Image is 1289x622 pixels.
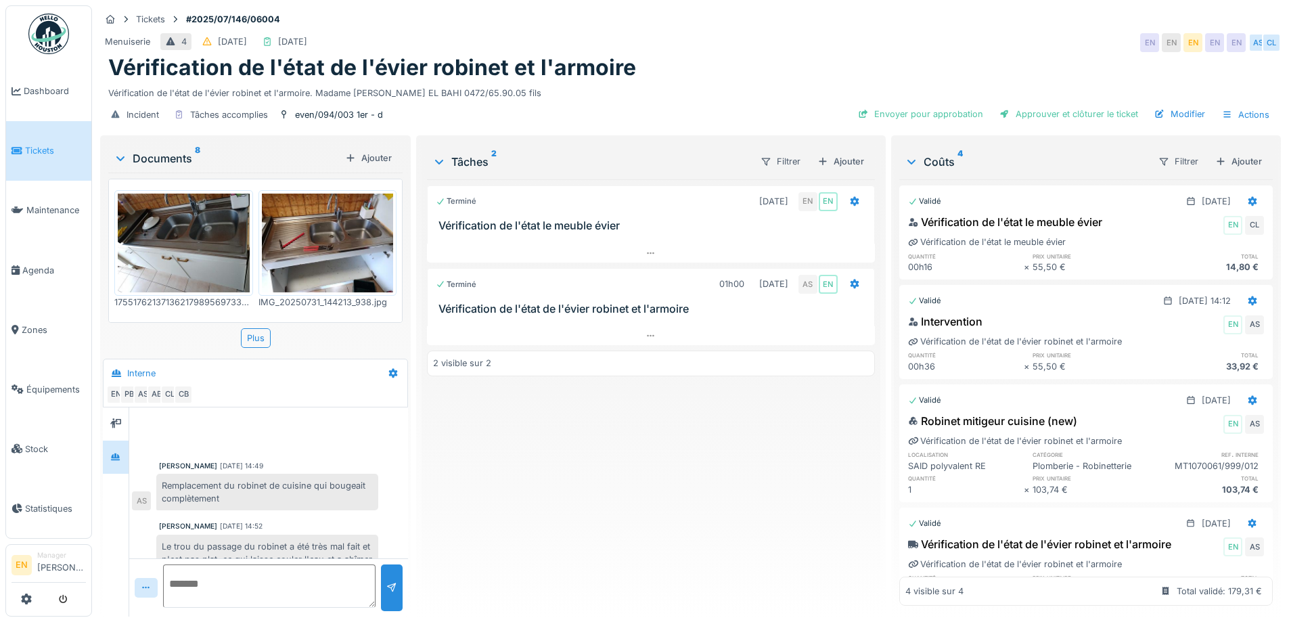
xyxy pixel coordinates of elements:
[1033,360,1148,373] div: 55,50 €
[905,154,1147,170] div: Coûts
[908,483,1024,496] div: 1
[295,108,383,121] div: even/094/003 1er - d
[6,62,91,121] a: Dashboard
[26,204,86,217] span: Maintenance
[908,395,941,406] div: Validé
[1148,474,1264,483] h6: total
[819,192,838,211] div: EN
[1033,483,1148,496] div: 103,74 €
[994,105,1144,123] div: Approuver et clôturer le ticket
[24,85,86,97] span: Dashboard
[278,35,307,48] div: [DATE]
[133,385,152,404] div: AS
[132,491,151,510] div: AS
[6,479,91,538] a: Statistiques
[908,460,1024,472] div: SAID polyvalent RE
[22,264,86,277] span: Agenda
[174,385,193,404] div: CB
[905,585,964,598] div: 4 visible sur 4
[1140,33,1159,52] div: EN
[6,181,91,240] a: Maintenance
[1210,152,1267,171] div: Ajouter
[159,521,217,531] div: [PERSON_NAME]
[908,252,1024,261] h6: quantité
[6,121,91,181] a: Tickets
[25,144,86,157] span: Tickets
[181,13,286,26] strong: #2025/07/146/06004
[160,385,179,404] div: CL
[908,413,1077,429] div: Robinet mitigeur cuisine (new)
[1024,483,1033,496] div: ×
[218,35,247,48] div: [DATE]
[106,385,125,404] div: EN
[1245,537,1264,556] div: AS
[1162,33,1181,52] div: EN
[28,14,69,54] img: Badge_color-CXgf-gQk.svg
[1179,294,1231,307] div: [DATE] 14:12
[1033,261,1148,273] div: 55,50 €
[908,335,1122,348] div: Vérification de l'état de l'évier robinet et l'armoire
[6,240,91,300] a: Agenda
[432,154,748,170] div: Tâches
[1033,450,1148,459] h6: catégorie
[908,214,1102,230] div: Vérification de l'état le meuble évier
[195,150,200,166] sup: 8
[6,419,91,479] a: Stock
[1033,573,1148,582] h6: prix unitaire
[438,303,868,315] h3: Vérification de l'état de l'évier robinet et l'armoire
[1033,252,1148,261] h6: prix unitaire
[127,108,159,121] div: Incident
[1248,33,1267,52] div: AS
[262,194,394,292] img: 9d0so6mimny4jaovsego9ku7be8k
[719,277,744,290] div: 01h00
[241,328,271,348] div: Plus
[127,367,156,380] div: Interne
[1024,360,1033,373] div: ×
[908,474,1024,483] h6: quantité
[1262,33,1281,52] div: CL
[908,518,941,529] div: Validé
[12,550,86,583] a: EN Manager[PERSON_NAME]
[1148,483,1264,496] div: 103,74 €
[438,219,868,232] h3: Vérification de l'état le meuble évier
[1223,315,1242,334] div: EN
[156,474,378,510] div: Remplacement du robinet de cuisine qui bougeait complètement
[118,194,250,292] img: eos005q4q5c0wzyrjxh0hywu523n
[908,435,1122,447] div: Vérification de l'état de l'évier robinet et l'armoire
[1033,460,1148,472] div: Plomberie - Robinetterie
[908,536,1171,552] div: Vérification de l'état de l'évier robinet et l'armoire
[798,275,817,294] div: AS
[1223,415,1242,434] div: EN
[819,275,838,294] div: EN
[159,461,217,471] div: [PERSON_NAME]
[6,359,91,419] a: Équipements
[114,150,340,166] div: Documents
[908,573,1024,582] h6: quantité
[436,279,476,290] div: Terminé
[220,461,263,471] div: [DATE] 14:49
[853,105,989,123] div: Envoyer pour approbation
[1152,152,1204,171] div: Filtrer
[156,535,378,598] div: Le trou du passage du robinet a été très mal fait et n'est pas plat, ce qui laisse couler l'eau e...
[12,555,32,575] li: EN
[1148,360,1264,373] div: 33,92 €
[26,383,86,396] span: Équipements
[908,360,1024,373] div: 00h36
[37,550,86,560] div: Manager
[1148,261,1264,273] div: 14,80 €
[136,13,165,26] div: Tickets
[25,502,86,515] span: Statistiques
[1148,573,1264,582] h6: total
[120,385,139,404] div: PB
[908,313,982,330] div: Intervention
[1033,351,1148,359] h6: prix unitaire
[759,195,788,208] div: [DATE]
[798,192,817,211] div: EN
[1148,450,1264,459] h6: ref. interne
[220,521,263,531] div: [DATE] 14:52
[759,277,788,290] div: [DATE]
[108,81,1273,99] div: Vérification de l'état de l'évier robinet et l'armoire. Madame [PERSON_NAME] EL BAHI 0472/65.90.0...
[114,296,253,309] div: 17551762137136217989569733424733.jpg
[1149,105,1211,123] div: Modifier
[105,35,150,48] div: Menuiserie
